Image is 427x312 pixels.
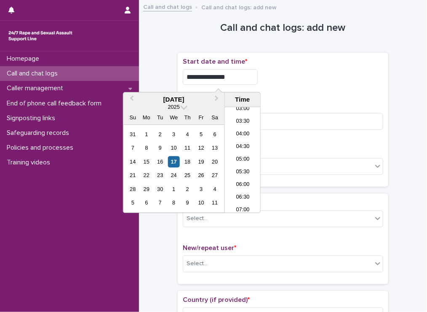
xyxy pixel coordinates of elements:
p: Caller management [3,84,70,92]
div: Time [227,96,258,103]
div: Choose Wednesday, October 1st, 2025 [168,183,179,195]
div: Choose Tuesday, September 30th, 2025 [155,183,166,195]
div: Choose Thursday, September 11th, 2025 [182,143,193,154]
p: Call and chat logs: add new [201,2,277,11]
li: 05:30 [225,167,261,179]
div: Choose Thursday, September 18th, 2025 [182,156,193,167]
div: Choose Wednesday, September 3rd, 2025 [168,129,179,140]
div: Choose Wednesday, September 17th, 2025 [168,156,179,167]
div: Choose Saturday, September 13th, 2025 [209,143,221,154]
div: Choose Sunday, September 21st, 2025 [127,170,139,181]
div: Choose Tuesday, October 7th, 2025 [155,197,166,209]
div: Choose Sunday, September 28th, 2025 [127,183,139,195]
div: Choose Sunday, September 7th, 2025 [127,143,139,154]
div: Choose Saturday, October 4th, 2025 [209,183,221,195]
div: Choose Friday, September 5th, 2025 [195,129,207,140]
div: Choose Monday, September 15th, 2025 [141,156,152,167]
div: Choose Saturday, September 27th, 2025 [209,170,221,181]
div: month 2025-09 [126,128,222,210]
li: 04:00 [225,129,261,141]
div: Th [182,112,193,124]
div: Choose Saturday, September 20th, 2025 [209,156,221,167]
span: Start date and time [183,58,247,65]
li: 06:00 [225,179,261,192]
p: Signposting links [3,114,62,122]
div: Choose Thursday, October 9th, 2025 [182,197,193,209]
div: Choose Wednesday, October 8th, 2025 [168,197,179,209]
li: 05:00 [225,154,261,167]
div: Choose Tuesday, September 16th, 2025 [155,156,166,167]
p: Policies and processes [3,144,80,152]
li: 07:00 [225,204,261,217]
div: Fr [195,112,207,124]
div: Select... [187,259,208,268]
div: Choose Thursday, October 2nd, 2025 [182,183,193,195]
div: Choose Monday, September 29th, 2025 [141,183,152,195]
div: Choose Monday, September 22nd, 2025 [141,170,152,181]
div: Su [127,112,139,124]
div: Choose Friday, September 26th, 2025 [195,170,207,181]
p: Homepage [3,55,46,63]
img: rhQMoQhaT3yELyF149Cw [7,27,74,44]
div: Choose Sunday, October 5th, 2025 [127,197,139,209]
div: Choose Thursday, September 4th, 2025 [182,129,193,140]
p: Training videos [3,159,57,167]
span: Country (if provided) [183,296,250,303]
div: Choose Saturday, October 11th, 2025 [209,197,221,209]
div: Mo [141,112,152,124]
a: Call and chat logs [143,2,192,11]
div: Choose Sunday, August 31st, 2025 [127,129,139,140]
div: Choose Saturday, September 6th, 2025 [209,129,221,140]
li: 03:00 [225,103,261,116]
div: Choose Tuesday, September 23rd, 2025 [155,170,166,181]
div: Choose Monday, October 6th, 2025 [141,197,152,209]
div: Sa [209,112,221,124]
p: End of phone call feedback form [3,100,108,108]
div: Choose Wednesday, September 24th, 2025 [168,170,179,181]
div: Choose Tuesday, September 2nd, 2025 [155,129,166,140]
div: Select... [187,214,208,223]
h1: Call and chat logs: add new [178,22,388,34]
div: Choose Friday, October 3rd, 2025 [195,183,207,195]
button: Previous Month [124,93,138,107]
div: Choose Monday, September 8th, 2025 [141,143,152,154]
div: Choose Wednesday, September 10th, 2025 [168,143,179,154]
span: 2025 [168,104,180,110]
div: Choose Tuesday, September 9th, 2025 [155,143,166,154]
li: 06:30 [225,192,261,204]
div: Choose Friday, October 10th, 2025 [195,197,207,209]
span: New/repeat user [183,245,236,251]
div: Choose Friday, September 12th, 2025 [195,143,207,154]
button: Next Month [211,93,224,107]
p: Call and chat logs [3,70,64,78]
div: Choose Sunday, September 14th, 2025 [127,156,139,167]
li: 03:30 [225,116,261,129]
p: Safeguarding records [3,129,76,137]
div: Choose Friday, September 19th, 2025 [195,156,207,167]
div: Tu [155,112,166,124]
li: 04:30 [225,141,261,154]
div: Choose Monday, September 1st, 2025 [141,129,152,140]
div: We [168,112,179,124]
div: Choose Thursday, September 25th, 2025 [182,170,193,181]
div: [DATE] [123,96,224,103]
